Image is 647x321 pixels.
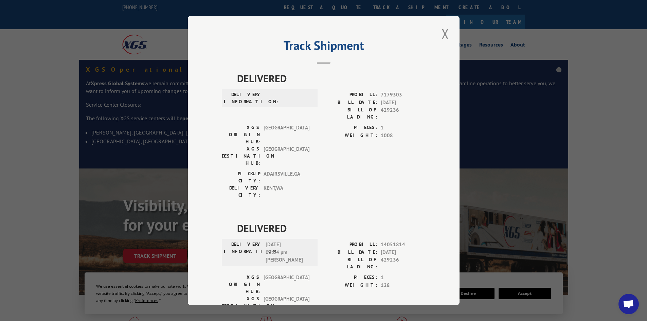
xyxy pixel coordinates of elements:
[324,106,377,121] label: BILL OF LADING:
[324,274,377,282] label: PIECES:
[237,220,426,236] span: DELIVERED
[324,132,377,140] label: WEIGHT:
[222,274,260,295] label: XGS ORIGIN HUB:
[324,249,377,256] label: BILL DATE:
[381,99,426,107] span: [DATE]
[381,256,426,270] span: 429236
[264,145,309,167] span: [GEOGRAPHIC_DATA]
[381,282,426,289] span: 128
[264,124,309,145] span: [GEOGRAPHIC_DATA]
[324,99,377,107] label: BILL DATE:
[439,24,451,43] button: Close modal
[381,132,426,140] span: 1008
[324,91,377,99] label: PROBILL:
[381,241,426,249] span: 14051814
[381,106,426,121] span: 429236
[224,241,262,264] label: DELIVERY INFORMATION:
[381,274,426,282] span: 1
[324,282,377,289] label: WEIGHT:
[381,124,426,132] span: 1
[324,241,377,249] label: PROBILL:
[264,184,309,199] span: KENT , WA
[222,170,260,184] label: PICKUP CITY:
[237,71,426,86] span: DELIVERED
[618,294,639,314] a: Open chat
[381,249,426,256] span: [DATE]
[266,241,311,264] span: [DATE] 02:04 pm [PERSON_NAME]
[222,41,426,54] h2: Track Shipment
[222,295,260,317] label: XGS DESTINATION HUB:
[381,91,426,99] span: 7179303
[264,170,309,184] span: ADAIRSVILLE , GA
[264,295,309,317] span: [GEOGRAPHIC_DATA]
[224,91,262,105] label: DELIVERY INFORMATION:
[324,256,377,270] label: BILL OF LADING:
[324,124,377,132] label: PIECES:
[264,274,309,295] span: [GEOGRAPHIC_DATA]
[222,145,260,167] label: XGS DESTINATION HUB:
[222,184,260,199] label: DELIVERY CITY:
[222,124,260,145] label: XGS ORIGIN HUB:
